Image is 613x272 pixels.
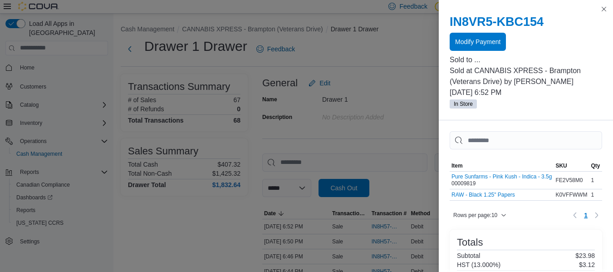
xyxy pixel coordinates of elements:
[450,15,602,29] h2: IN8VR5-KBC154
[450,160,554,171] button: Item
[589,189,602,200] div: 1
[584,211,588,220] span: 1
[555,177,583,184] span: FE2V58M0
[589,160,602,171] button: Qty
[555,191,587,198] span: K0VFFWWM
[575,252,595,259] p: $23.98
[580,208,591,223] ul: Pagination for table: MemoryTable from EuiInMemoryTable
[579,261,595,268] p: $3.12
[451,173,552,187] div: 00009819
[555,162,567,169] span: SKU
[569,208,602,223] nav: Pagination for table: MemoryTable from EuiInMemoryTable
[591,210,602,221] button: Next page
[598,4,609,15] button: Close this dialog
[450,131,602,149] input: This is a search bar. As you type, the results lower in the page will automatically filter.
[591,162,600,169] span: Qty
[457,252,480,259] h6: Subtotal
[450,33,506,51] button: Modify Payment
[450,210,510,221] button: Rows per page:10
[454,100,473,108] span: In Store
[450,87,602,98] p: [DATE] 6:52 PM
[457,237,483,248] h3: Totals
[450,99,477,109] span: In Store
[450,65,602,87] p: Sold at CANNABIS XPRESS - Brampton (Veterans Drive) by [PERSON_NAME]
[589,175,602,186] div: 1
[453,212,497,219] span: Rows per page : 10
[457,261,500,268] h6: HST (13.000%)
[451,162,463,169] span: Item
[450,54,602,65] p: Sold to ...
[455,37,500,46] span: Modify Payment
[569,210,580,221] button: Previous page
[451,173,552,180] button: Pure Sunfarms - Pink Kush - Indica - 3.5g
[554,160,589,171] button: SKU
[580,208,591,223] button: Page 1 of 1
[451,192,515,198] button: RAW - Black 1.25" Papers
